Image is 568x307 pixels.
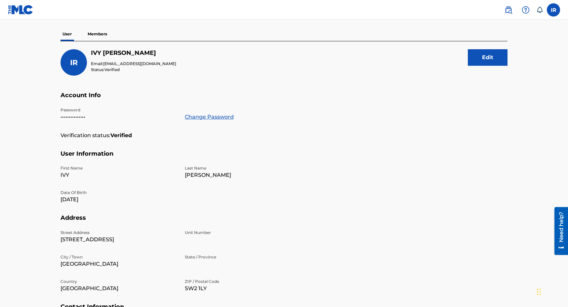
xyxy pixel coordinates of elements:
[103,61,176,66] span: [EMAIL_ADDRESS][DOMAIN_NAME]
[537,282,541,302] div: Drag
[104,67,120,72] span: Verified
[536,7,543,13] div: Notifications
[61,279,177,285] p: Country
[185,254,301,260] p: State / Province
[185,279,301,285] p: ZIP / Postal Code
[522,6,530,14] img: help
[61,113,177,121] p: •••••••••••••••
[61,92,507,107] h5: Account Info
[61,190,177,196] p: Date Of Birth
[91,49,176,57] h5: IVY REYNOLDS
[61,196,177,204] p: [DATE]
[61,285,177,292] p: [GEOGRAPHIC_DATA]
[185,171,301,179] p: [PERSON_NAME]
[185,230,301,236] p: Unit Number
[61,107,177,113] p: Password
[185,113,234,121] a: Change Password
[61,132,110,139] p: Verification status:
[547,3,560,17] div: User Menu
[535,275,568,307] iframe: Chat Widget
[185,285,301,292] p: SW2 1LY
[185,165,301,171] p: Last Name
[502,3,515,17] a: Public Search
[519,3,532,17] div: Help
[91,61,176,67] p: Email:
[61,254,177,260] p: City / Town
[91,67,176,73] p: Status:
[70,58,78,67] span: IR
[61,171,177,179] p: IVY
[7,5,16,35] div: Need help?
[86,27,109,41] p: Members
[468,49,507,66] button: Edit
[549,207,568,255] iframe: Resource Center
[110,132,132,139] strong: Verified
[61,165,177,171] p: First Name
[61,27,74,41] p: User
[61,260,177,268] p: [GEOGRAPHIC_DATA]
[61,230,177,236] p: Street Address
[505,6,512,14] img: search
[8,5,33,15] img: MLC Logo
[61,236,177,244] p: [STREET_ADDRESS]
[61,214,507,230] h5: Address
[61,150,507,166] h5: User Information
